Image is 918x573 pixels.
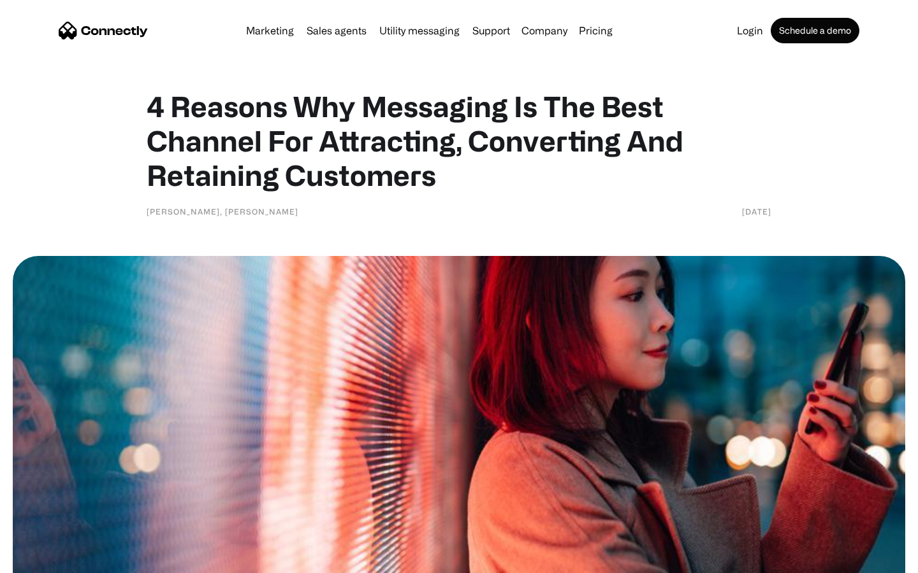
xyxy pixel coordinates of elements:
aside: Language selected: English [13,551,76,569]
a: Sales agents [302,25,372,36]
div: Company [521,22,567,39]
h1: 4 Reasons Why Messaging Is The Best Channel For Attracting, Converting And Retaining Customers [147,89,771,192]
a: Support [467,25,515,36]
a: Schedule a demo [771,18,859,43]
div: [PERSON_NAME], [PERSON_NAME] [147,205,298,218]
ul: Language list [25,551,76,569]
a: Marketing [241,25,299,36]
a: Login [732,25,768,36]
a: Pricing [574,25,618,36]
div: [DATE] [742,205,771,218]
a: Utility messaging [374,25,465,36]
